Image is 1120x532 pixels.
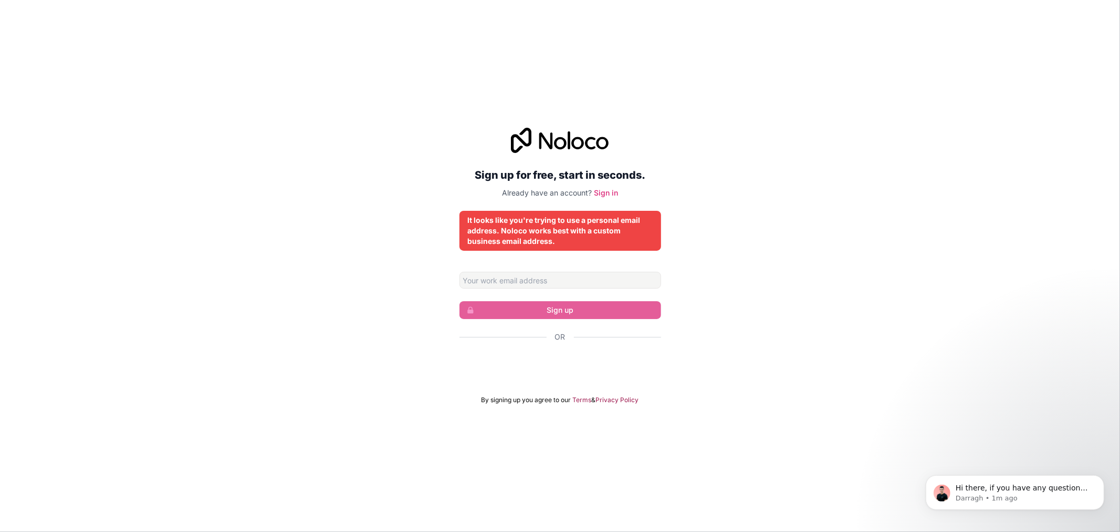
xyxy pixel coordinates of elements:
input: Email address [459,272,661,289]
a: Privacy Policy [596,396,639,404]
iframe: Intercom notifications message [910,453,1120,527]
button: Sign up [459,301,661,319]
a: Terms [573,396,592,404]
span: & [592,396,596,404]
a: Sign in [594,188,618,197]
iframe: Sign in with Google Button [454,354,666,377]
span: Or [555,332,566,342]
span: By signing up you agree to our [482,396,571,404]
span: Already have an account? [502,188,592,197]
h2: Sign up for free, start in seconds. [459,166,661,185]
div: It looks like you're trying to use a personal email address. Noloco works best with a custom busi... [468,215,653,247]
